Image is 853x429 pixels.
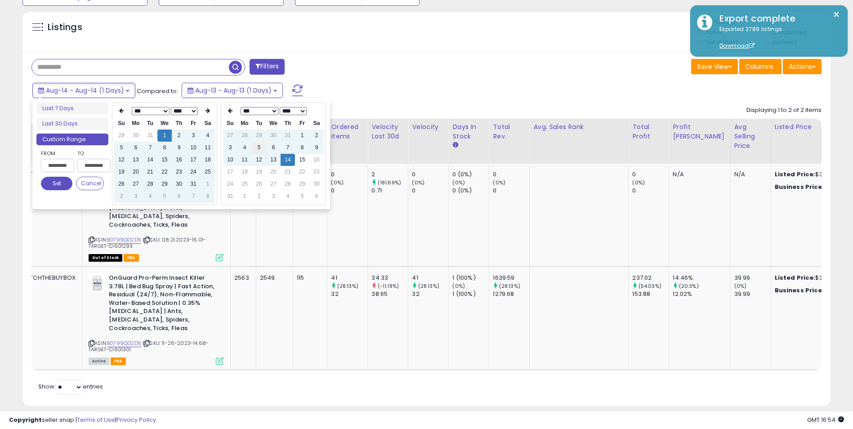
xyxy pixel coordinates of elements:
[713,25,841,50] div: Exported 2789 listings.
[129,190,143,202] td: 3
[734,122,767,151] div: Avg Selling Price
[114,117,129,130] th: Su
[223,117,237,130] th: Su
[143,154,157,166] td: 14
[412,290,448,298] div: 32
[533,122,625,132] div: Avg. Sales Rank
[775,286,824,295] b: Business Price:
[201,166,215,178] td: 25
[719,42,755,49] a: Download
[129,178,143,190] td: 27
[309,130,324,142] td: 2
[114,142,129,154] td: 5
[172,178,186,190] td: 30
[186,154,201,166] td: 17
[186,178,201,190] td: 31
[295,154,309,166] td: 15
[129,130,143,142] td: 30
[371,122,404,141] div: Velocity Last 30d
[114,190,129,202] td: 2
[493,170,529,179] div: 0
[266,154,281,166] td: 13
[632,290,669,298] div: 153.88
[157,190,172,202] td: 5
[201,190,215,202] td: 8
[452,290,489,298] div: 1 (100%)
[746,106,822,115] div: Displaying 1 to 2 of 2 items
[418,282,439,290] small: (28.13%)
[114,154,129,166] td: 12
[266,178,281,190] td: 27
[493,179,505,186] small: (0%)
[195,86,272,95] span: Aug-13 - Aug-13 (1 Days)
[281,130,295,142] td: 31
[632,179,645,186] small: (0%)
[452,282,465,290] small: (0%)
[775,183,849,191] div: $39.99
[89,170,223,260] div: ASIN:
[252,178,266,190] td: 26
[116,416,156,424] a: Privacy Policy
[331,274,367,282] div: 41
[157,178,172,190] td: 29
[223,190,237,202] td: 31
[9,416,156,425] div: seller snap | |
[371,170,408,179] div: 2
[36,103,108,115] li: Last 7 Days
[632,187,669,195] div: 0
[734,274,771,282] div: 39.99
[172,142,186,154] td: 9
[129,166,143,178] td: 20
[172,130,186,142] td: 2
[41,149,72,158] label: From
[452,141,458,149] small: Days In Stock.
[38,382,103,391] span: Show: entries
[89,274,223,364] div: ASIN:
[41,177,72,190] button: Set
[186,142,201,154] td: 10
[775,274,849,282] div: $39.99
[201,178,215,190] td: 1
[281,117,295,130] th: Th
[632,170,669,179] div: 0
[632,122,665,141] div: Total Profit
[186,166,201,178] td: 24
[252,190,266,202] td: 2
[371,290,408,298] div: 38.65
[107,340,141,347] a: B0799QD2D5
[691,59,738,74] button: Save View
[734,282,747,290] small: (0%)
[89,357,109,365] span: All listings currently available for purchase on Amazon
[223,166,237,178] td: 17
[252,130,266,142] td: 29
[137,87,178,95] span: Compared to:
[452,170,489,179] div: 0 (0%)
[223,130,237,142] td: 27
[157,130,172,142] td: 1
[412,187,448,195] div: 0
[378,282,399,290] small: (-11.18%)
[281,190,295,202] td: 4
[739,59,782,74] button: Columns
[77,416,115,424] a: Terms of Use
[237,142,252,154] td: 4
[143,130,157,142] td: 31
[295,178,309,190] td: 29
[237,130,252,142] td: 28
[186,130,201,142] td: 3
[237,154,252,166] td: 11
[309,166,324,178] td: 23
[266,166,281,178] td: 20
[89,340,209,353] span: | SKU: 11-26-2023-14.68-TARGET-CI601301
[281,154,295,166] td: 14
[9,416,42,424] strong: Copyright
[452,179,465,186] small: (0%)
[734,290,771,298] div: 39.99
[295,190,309,202] td: 5
[713,12,841,25] div: Export complete
[186,190,201,202] td: 7
[331,179,344,186] small: (0%)
[182,83,283,98] button: Aug-13 - Aug-13 (1 Days)
[295,166,309,178] td: 22
[157,166,172,178] td: 22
